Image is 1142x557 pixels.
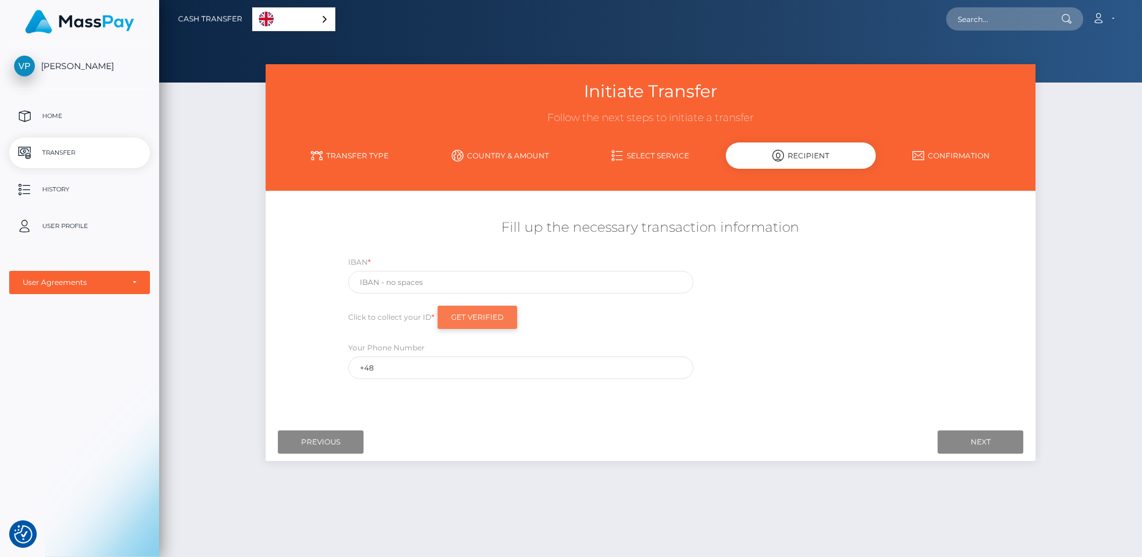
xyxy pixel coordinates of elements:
[876,145,1026,166] a: Confirmation
[253,8,335,31] a: English
[14,107,145,125] p: Home
[938,430,1023,454] input: Next
[348,356,693,379] input: Only digits
[9,174,150,205] a: History
[178,6,242,32] a: Cash Transfer
[14,144,145,162] p: Transfer
[348,342,425,353] label: Your Phone Number
[438,306,517,329] input: Get Verified
[14,180,145,199] p: History
[14,525,32,544] button: Consent Preferences
[9,211,150,242] a: User Profile
[275,218,1026,237] h5: Fill up the necessary transaction information
[252,7,335,31] aside: Language selected: English
[278,430,364,454] input: Previous
[275,111,1026,125] h3: Follow the next steps to initiate a transfer
[946,7,1061,31] input: Search...
[9,138,150,168] a: Transfer
[425,145,575,166] a: Country & Amount
[348,271,693,293] input: IBAN - no spaces
[14,525,32,544] img: Revisit consent button
[348,257,371,268] label: IBAN
[25,10,134,34] img: MassPay
[9,61,150,72] span: [PERSON_NAME]
[252,7,335,31] div: Language
[9,101,150,131] a: Home
[575,145,726,166] a: Select Service
[275,145,425,166] a: Transfer Type
[9,271,150,294] button: User Agreements
[275,79,1026,103] h3: Initiate Transfer
[726,142,876,169] div: Recipient
[23,278,123,287] div: User Agreements
[14,217,145,235] p: User Profile
[348,312,435,323] label: Click to collect your ID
